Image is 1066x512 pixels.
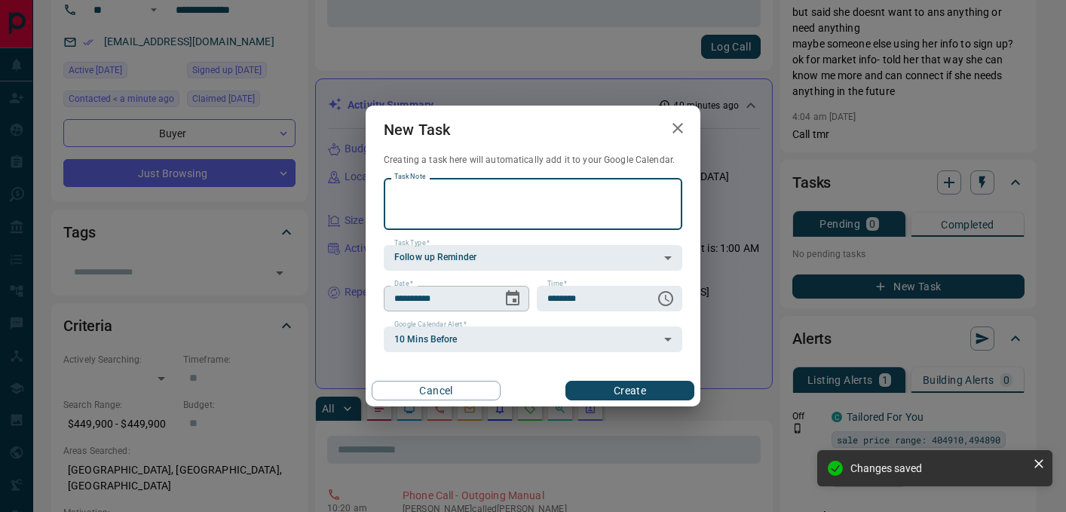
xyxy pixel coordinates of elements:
button: Create [565,381,694,400]
p: Creating a task here will automatically add it to your Google Calendar. [384,154,682,167]
div: Changes saved [850,462,1027,474]
label: Date [394,279,413,289]
label: Task Note [394,172,425,182]
h2: New Task [366,106,468,154]
label: Google Calendar Alert [394,320,467,330]
button: Cancel [372,381,501,400]
label: Time [547,279,567,289]
label: Task Type [394,238,430,248]
div: 10 Mins Before [384,327,682,352]
button: Choose date, selected date is Aug 13, 2025 [498,284,528,314]
div: Follow up Reminder [384,245,682,271]
button: Choose time, selected time is 6:00 AM [651,284,681,314]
